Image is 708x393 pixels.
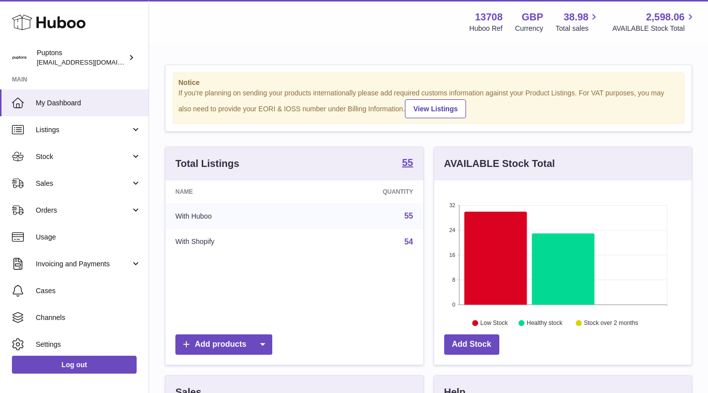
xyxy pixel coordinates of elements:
[555,10,600,33] a: 38.98 Total sales
[36,233,141,242] span: Usage
[452,302,455,308] text: 0
[36,98,141,108] span: My Dashboard
[449,252,455,258] text: 16
[12,356,137,374] a: Log out
[480,319,508,326] text: Low Stock
[305,180,423,203] th: Quantity
[37,58,146,66] span: [EMAIL_ADDRESS][DOMAIN_NAME]
[402,157,413,167] strong: 55
[563,10,588,24] span: 38.98
[37,48,126,67] div: Puptons
[475,10,503,24] strong: 13708
[175,334,272,355] a: Add products
[36,286,141,296] span: Cases
[165,203,305,229] td: With Huboo
[612,10,696,33] a: 2,598.06 AVAILABLE Stock Total
[36,340,141,349] span: Settings
[404,212,413,220] a: 55
[178,88,679,118] div: If you're planning on sending your products internationally please add required customs informati...
[449,227,455,233] text: 24
[584,319,638,326] text: Stock over 2 months
[444,157,555,170] h3: AVAILABLE Stock Total
[36,206,131,215] span: Orders
[402,157,413,169] a: 55
[444,334,499,355] a: Add Stock
[522,10,543,24] strong: GBP
[175,157,239,170] h3: Total Listings
[165,180,305,203] th: Name
[646,10,685,24] span: 2,598.06
[36,313,141,322] span: Channels
[36,125,131,135] span: Listings
[449,202,455,208] text: 32
[36,259,131,269] span: Invoicing and Payments
[405,99,466,118] a: View Listings
[36,152,131,161] span: Stock
[612,24,696,33] span: AVAILABLE Stock Total
[515,24,544,33] div: Currency
[12,50,27,65] img: hello@puptons.com
[555,24,600,33] span: Total sales
[404,237,413,246] a: 54
[36,179,131,188] span: Sales
[470,24,503,33] div: Huboo Ref
[527,319,563,326] text: Healthy stock
[165,229,305,255] td: With Shopify
[178,78,679,87] strong: Notice
[452,277,455,283] text: 8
